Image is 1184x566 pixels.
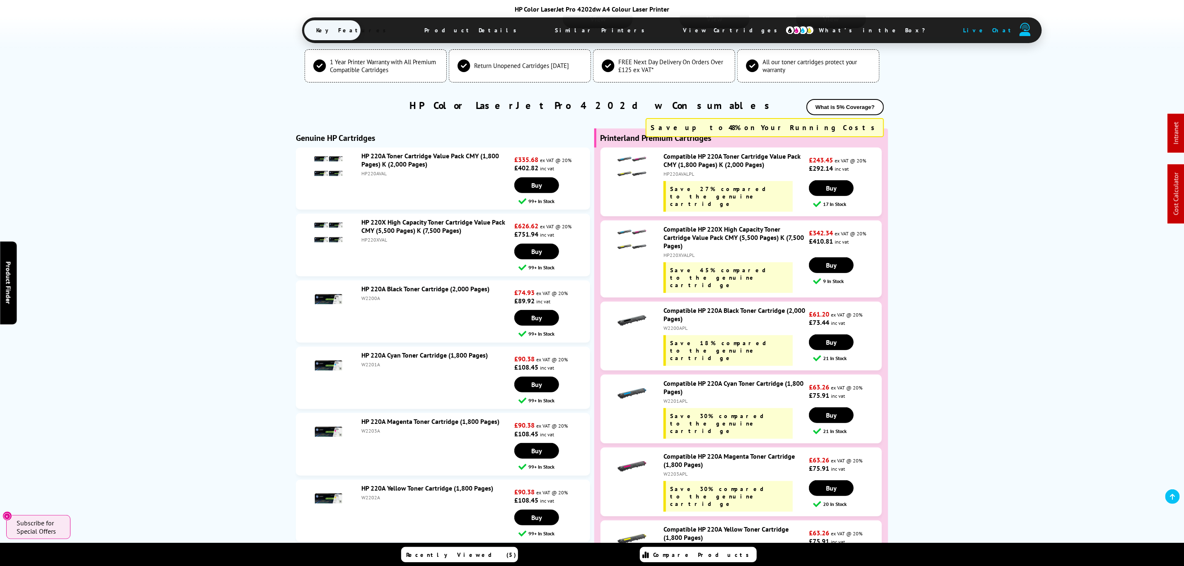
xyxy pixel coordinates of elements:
div: 9 In Stock [813,277,881,285]
span: Save 27% compared to the genuine cartridge [670,185,774,208]
span: ex VAT @ 20% [540,223,571,230]
span: Buy [531,247,542,256]
img: Compatible HP 220A Magenta Toner Cartridge (1,800 Pages) [617,452,646,481]
a: Cost Calculator [1172,173,1180,215]
span: ex VAT @ 20% [536,356,568,363]
strong: £90.38 [514,355,535,363]
button: What is 5% Coverage? [806,99,884,115]
span: inc vat [540,165,554,172]
div: W2203APL [663,471,807,477]
span: ex VAT @ 20% [831,530,862,537]
span: inc vat [831,539,845,545]
span: ex VAT @ 20% [540,157,571,163]
span: Product Finder [4,262,12,305]
div: 17 In Stock [813,200,881,208]
span: inc vat [540,431,554,438]
strong: £410.81 [809,237,833,245]
span: Recently Viewed (5) [407,551,517,559]
img: HP 220A Cyan Toner Cartridge (1,800 Pages) [314,351,343,380]
div: HP220AVALPL [663,171,807,177]
img: Compatible HP 220A Black Toner Cartridge (2,000 Pages) [617,306,646,335]
strong: £342.34 [809,229,833,237]
img: HP 220X High Capacity Toner Cartridge Value Pack CMY (5,500 Pages) K (7,500 Pages) [314,218,343,247]
span: Save 30% compared to the genuine cartridge [670,412,772,435]
span: ex VAT @ 20% [831,385,862,391]
strong: £90.38 [514,421,535,429]
a: HP Color LaserJet Pro 4202dw Consumables [409,99,775,112]
a: Compatible HP 220A Cyan Toner Cartridge (1,800 Pages) [663,379,804,396]
div: 99+ In Stock [518,197,590,205]
span: What’s in the Box? [807,20,946,40]
div: 20 In Stock [813,500,881,508]
span: Subscribe for Special Offers [17,519,62,535]
a: Compare Products [640,547,757,562]
a: HP 220A Cyan Toner Cartridge (1,800 Pages) [361,351,488,359]
span: inc vat [835,166,849,172]
div: HP Color LaserJet Pro 4202dw A4 Colour Laser Printer [302,5,882,13]
span: Buy [531,314,542,322]
div: W2201APL [663,398,807,404]
strong: £74.93 [514,288,535,297]
span: Similar Printers [543,20,662,40]
span: Buy [531,513,542,522]
a: Compatible HP 220A Yellow Toner Cartridge (1,800 Pages) [663,525,789,542]
img: Compatible HP 220A Toner Cartridge Value Pack CMY (1,800 Pages) K (2,000 Pages) [617,152,646,181]
span: Buy [826,184,837,192]
div: W2202A [361,494,512,501]
a: HP 220A Yellow Toner Cartridge (1,800 Pages) [361,484,493,492]
span: ex VAT @ 20% [831,312,862,318]
strong: £61.20 [809,310,829,318]
strong: £108.45 [514,496,538,504]
span: FREE Next Day Delivery On Orders Over £125 ex VAT* [618,58,726,74]
div: W2200A [361,295,512,301]
a: Compatible HP 220A Toner Cartridge Value Pack CMY (1,800 Pages) K (2,000 Pages) [663,152,801,169]
a: Intranet [1172,122,1180,145]
span: inc vat [831,393,845,399]
div: HP220XVAL [361,237,512,243]
span: Buy [826,261,837,269]
strong: £292.14 [809,164,833,172]
span: Buy [826,484,837,492]
span: inc vat [540,365,554,371]
button: Close [2,511,12,521]
img: HP 220A Yellow Toner Cartridge (1,800 Pages) [314,484,343,513]
b: Genuine HP Cartridges [296,133,375,143]
span: Buy [826,411,837,419]
a: Compatible HP 220A Black Toner Cartridge (2,000 Pages) [663,306,805,323]
strong: £63.26 [809,529,829,537]
div: 99+ In Stock [518,264,590,271]
span: Buy [531,447,542,455]
div: W2203A [361,428,512,434]
span: ex VAT @ 20% [835,230,866,237]
a: HP 220X High Capacity Toner Cartridge Value Pack CMY (5,500 Pages) K (7,500 Pages) [361,218,505,235]
div: W2200APL [663,325,807,331]
a: HP 220A Toner Cartridge Value Pack CMY (1,800 Pages) K (2,000 Pages) [361,152,499,168]
strong: £73.44 [809,318,829,327]
strong: £75.91 [809,537,829,545]
strong: £626.62 [514,222,538,230]
div: 99+ In Stock [518,463,590,471]
span: ex VAT @ 20% [831,457,862,464]
div: 99+ In Stock [518,330,590,338]
strong: £751.94 [514,230,538,238]
strong: £63.26 [809,383,829,391]
a: Recently Viewed (5) [401,547,518,562]
strong: £402.82 [514,164,538,172]
strong: £75.91 [809,391,829,399]
span: Key Features [304,20,403,40]
span: Return Unopened Cartridges [DATE] [474,62,569,70]
strong: £108.45 [514,363,538,371]
span: ex VAT @ 20% [536,290,568,296]
span: Buy [826,338,837,346]
img: Compatible HP 220X High Capacity Toner Cartridge Value Pack CMY (5,500 Pages) K (7,500 Pages) [617,225,646,254]
img: cmyk-icon.svg [785,26,814,35]
strong: £89.92 [514,297,535,305]
div: 21 In Stock [813,427,881,435]
span: All our toner cartridges protect your warranty [763,58,871,74]
span: Save 18% compared to the genuine cartridge [670,339,775,362]
span: Buy [531,380,542,389]
a: HP 220A Magenta Toner Cartridge (1,800 Pages) [361,417,499,426]
a: HP 220A Black Toner Cartridge (2,000 Pages) [361,285,489,293]
strong: £243.45 [809,156,833,164]
span: View Cartridges [671,19,798,41]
